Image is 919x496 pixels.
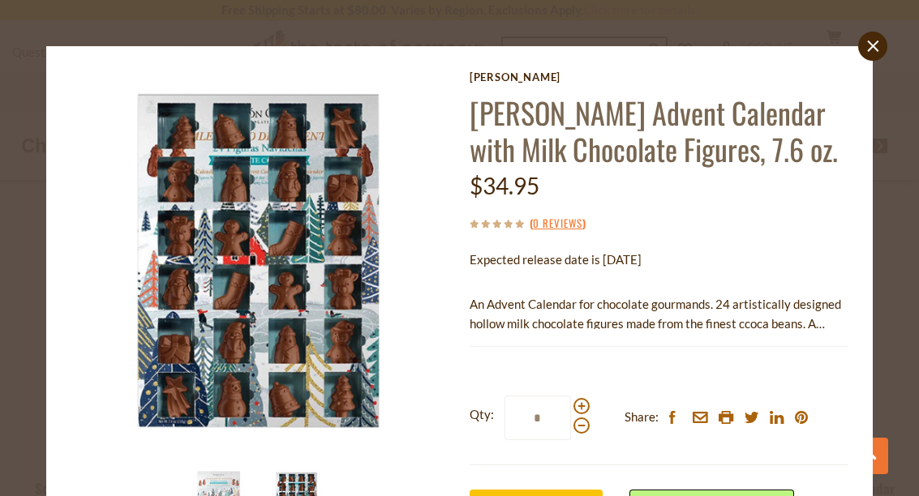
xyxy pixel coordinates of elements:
[470,71,849,83] a: [PERSON_NAME]
[625,407,659,427] span: Share:
[470,250,849,270] p: Expected release date is [DATE]
[71,71,450,450] img: Simón Coll Advent Calendar with Milk Chocolate Figures, 7.6 oz.
[530,215,586,231] span: ( )
[533,215,582,233] a: 0 Reviews
[505,396,571,440] input: Qty:
[470,91,838,170] a: [PERSON_NAME] Advent Calendar with Milk Chocolate Figures, 7.6 oz.
[470,172,539,199] span: $34.95
[470,294,849,335] p: An Advent Calendar for chocolate gourmands. 24 artistically designed hollow milk chocolate figure...
[470,404,494,425] strong: Qty:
